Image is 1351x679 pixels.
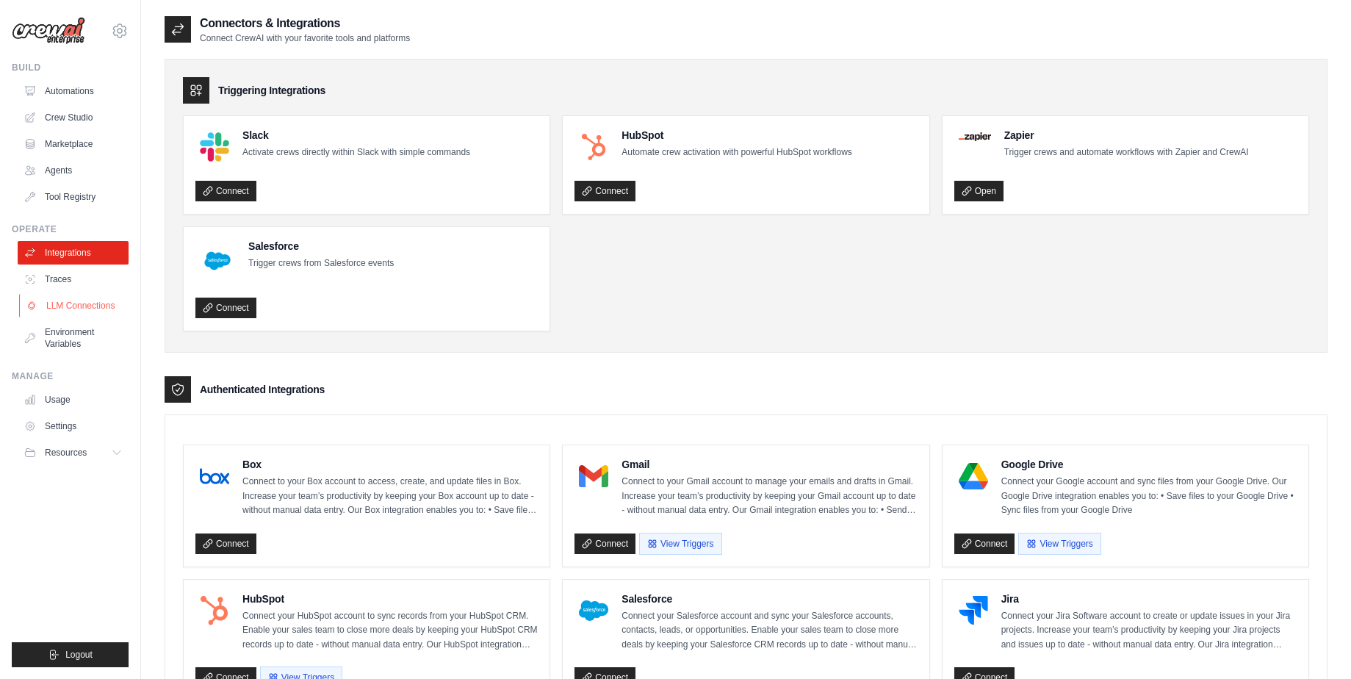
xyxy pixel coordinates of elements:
[1004,128,1249,143] h4: Zapier
[195,533,256,554] a: Connect
[1001,475,1297,518] p: Connect your Google account and sync files from your Google Drive. Our Google Drive integration e...
[18,320,129,356] a: Environment Variables
[18,185,129,209] a: Tool Registry
[200,15,410,32] h2: Connectors & Integrations
[622,609,917,653] p: Connect your Salesforce account and sync your Salesforce accounts, contacts, leads, or opportunit...
[1001,609,1297,653] p: Connect your Jira Software account to create or update issues in your Jira projects. Increase you...
[242,475,538,518] p: Connect to your Box account to access, create, and update files in Box. Increase your team’s prod...
[622,128,851,143] h4: HubSpot
[1018,533,1100,555] button: View Triggers
[1004,145,1249,160] p: Trigger crews and automate workflows with Zapier and CrewAI
[200,596,229,625] img: HubSpot Logo
[579,132,608,162] img: HubSpot Logo
[1001,457,1297,472] h4: Google Drive
[12,370,129,382] div: Manage
[1001,592,1297,606] h4: Jira
[18,388,129,412] a: Usage
[18,441,129,464] button: Resources
[18,414,129,438] a: Settings
[959,132,991,141] img: Zapier Logo
[954,533,1015,554] a: Connect
[12,17,85,45] img: Logo
[12,223,129,235] div: Operate
[959,461,988,491] img: Google Drive Logo
[959,596,988,625] img: Jira Logo
[574,533,635,554] a: Connect
[248,256,394,271] p: Trigger crews from Salesforce events
[622,592,917,606] h4: Salesforce
[248,239,394,254] h4: Salesforce
[200,32,410,44] p: Connect CrewAI with your favorite tools and platforms
[579,596,608,625] img: Salesforce Logo
[18,79,129,103] a: Automations
[45,447,87,459] span: Resources
[200,132,229,162] img: Slack Logo
[242,145,470,160] p: Activate crews directly within Slack with simple commands
[242,592,538,606] h4: HubSpot
[195,181,256,201] a: Connect
[18,159,129,182] a: Agents
[12,62,129,73] div: Build
[200,243,235,279] img: Salesforce Logo
[579,461,608,491] img: Gmail Logo
[65,649,93,661] span: Logout
[200,461,229,491] img: Box Logo
[639,533,721,555] button: View Triggers
[622,475,917,518] p: Connect to your Gmail account to manage your emails and drafts in Gmail. Increase your team’s pro...
[218,83,325,98] h3: Triggering Integrations
[18,267,129,291] a: Traces
[195,298,256,318] a: Connect
[622,145,851,160] p: Automate crew activation with powerful HubSpot workflows
[200,382,325,397] h3: Authenticated Integrations
[12,642,129,667] button: Logout
[954,181,1004,201] a: Open
[242,457,538,472] h4: Box
[18,241,129,265] a: Integrations
[574,181,635,201] a: Connect
[622,457,917,472] h4: Gmail
[18,106,129,129] a: Crew Studio
[19,294,130,317] a: LLM Connections
[242,128,470,143] h4: Slack
[242,609,538,653] p: Connect your HubSpot account to sync records from your HubSpot CRM. Enable your sales team to clo...
[18,132,129,156] a: Marketplace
